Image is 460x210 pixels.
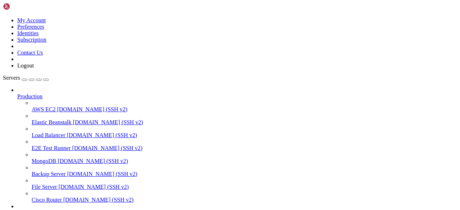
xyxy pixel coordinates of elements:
a: Cisco Router [DOMAIN_NAME] (SSH v2) [32,197,457,203]
a: My Account [17,17,46,23]
span: [DOMAIN_NAME] (SSH v2) [67,132,137,138]
span: E2E Test Runner [32,145,71,151]
span: [DOMAIN_NAME] (SSH v2) [73,119,143,125]
li: Cisco Router [DOMAIN_NAME] (SSH v2) [32,190,457,203]
a: Preferences [17,24,44,30]
a: Logout [17,62,34,69]
li: E2E Test Runner [DOMAIN_NAME] (SSH v2) [32,139,457,151]
span: [DOMAIN_NAME] (SSH v2) [59,184,129,190]
li: Load Balancer [DOMAIN_NAME] (SSH v2) [32,126,457,139]
span: File Server [32,184,57,190]
span: AWS EC2 [32,106,56,112]
li: Production [17,87,457,203]
img: Shellngn [3,3,44,10]
span: Load Balancer [32,132,65,138]
a: MongoDB [DOMAIN_NAME] (SSH v2) [32,158,457,164]
span: [DOMAIN_NAME] (SSH v2) [67,171,138,177]
span: [DOMAIN_NAME] (SSH v2) [63,197,134,203]
span: Servers [3,75,20,81]
span: MongoDB [32,158,56,164]
li: Backup Server [DOMAIN_NAME] (SSH v2) [32,164,457,177]
span: [DOMAIN_NAME] (SSH v2) [72,145,143,151]
li: Elastic Beanstalk [DOMAIN_NAME] (SSH v2) [32,113,457,126]
span: Production [17,93,42,99]
a: Servers [3,75,49,81]
li: MongoDB [DOMAIN_NAME] (SSH v2) [32,151,457,164]
a: Production [17,93,457,100]
span: Backup Server [32,171,66,177]
span: [DOMAIN_NAME] (SSH v2) [57,158,128,164]
a: Subscription [17,37,46,43]
a: Contact Us [17,50,43,56]
a: Elastic Beanstalk [DOMAIN_NAME] (SSH v2) [32,119,457,126]
span: Elastic Beanstalk [32,119,72,125]
li: File Server [DOMAIN_NAME] (SSH v2) [32,177,457,190]
a: Backup Server [DOMAIN_NAME] (SSH v2) [32,171,457,177]
a: E2E Test Runner [DOMAIN_NAME] (SSH v2) [32,145,457,151]
a: AWS EC2 [DOMAIN_NAME] (SSH v2) [32,106,457,113]
a: Identities [17,30,39,36]
li: AWS EC2 [DOMAIN_NAME] (SSH v2) [32,100,457,113]
span: Cisco Router [32,197,62,203]
span: [DOMAIN_NAME] (SSH v2) [57,106,128,112]
a: File Server [DOMAIN_NAME] (SSH v2) [32,184,457,190]
a: Load Balancer [DOMAIN_NAME] (SSH v2) [32,132,457,139]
